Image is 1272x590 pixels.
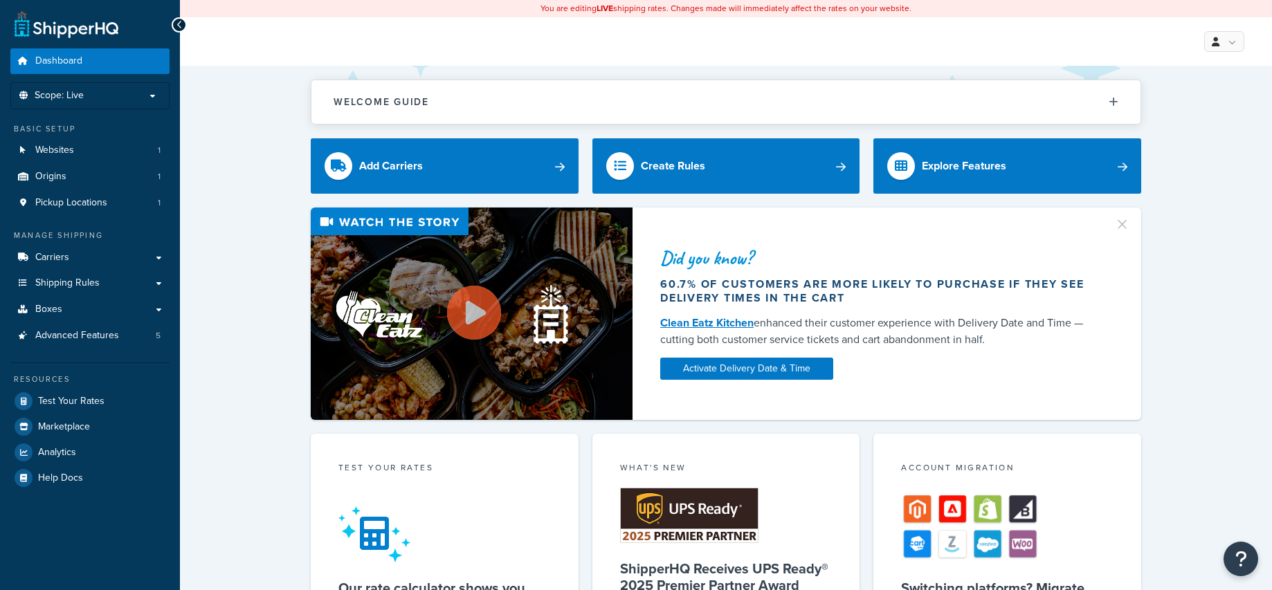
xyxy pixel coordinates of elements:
[35,171,66,183] span: Origins
[35,90,84,102] span: Scope: Live
[311,208,633,420] img: Video thumbnail
[158,197,161,209] span: 1
[10,190,170,216] a: Pickup Locations1
[38,396,105,407] span: Test Your Rates
[334,97,429,107] h2: Welcome Guide
[35,197,107,209] span: Pickup Locations
[660,248,1098,268] div: Did you know?
[10,123,170,135] div: Basic Setup
[1224,542,1258,576] button: Open Resource Center
[10,414,170,439] a: Marketplace
[35,252,69,264] span: Carriers
[10,138,170,163] a: Websites1
[10,270,170,296] a: Shipping Rules
[158,145,161,156] span: 1
[38,447,76,459] span: Analytics
[10,374,170,385] div: Resources
[10,297,170,322] a: Boxes
[35,277,100,289] span: Shipping Rules
[38,472,83,484] span: Help Docs
[873,138,1141,194] a: Explore Features
[660,315,1098,348] div: enhanced their customer experience with Delivery Date and Time — cutting both customer service ti...
[10,245,170,270] a: Carriers
[35,304,62,315] span: Boxes
[311,80,1141,124] button: Welcome Guide
[10,230,170,241] div: Manage Shipping
[10,164,170,190] li: Origins
[10,465,170,490] a: Help Docs
[10,323,170,349] li: Advanced Features
[10,440,170,465] a: Analytics
[338,461,551,477] div: Test your rates
[359,156,423,176] div: Add Carriers
[660,315,754,331] a: Clean Eatz Kitchen
[10,48,170,74] a: Dashboard
[620,461,833,477] div: What's New
[641,156,705,176] div: Create Rules
[158,171,161,183] span: 1
[311,138,579,194] a: Add Carriers
[592,138,860,194] a: Create Rules
[10,164,170,190] a: Origins1
[10,190,170,216] li: Pickup Locations
[660,277,1098,305] div: 60.7% of customers are more likely to purchase if they see delivery times in the cart
[35,145,74,156] span: Websites
[38,421,90,433] span: Marketplace
[922,156,1006,176] div: Explore Features
[597,2,613,15] b: LIVE
[10,389,170,414] a: Test Your Rates
[10,323,170,349] a: Advanced Features5
[35,55,82,67] span: Dashboard
[10,138,170,163] li: Websites
[660,358,833,380] a: Activate Delivery Date & Time
[156,330,161,342] span: 5
[35,330,119,342] span: Advanced Features
[901,461,1114,477] div: Account Migration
